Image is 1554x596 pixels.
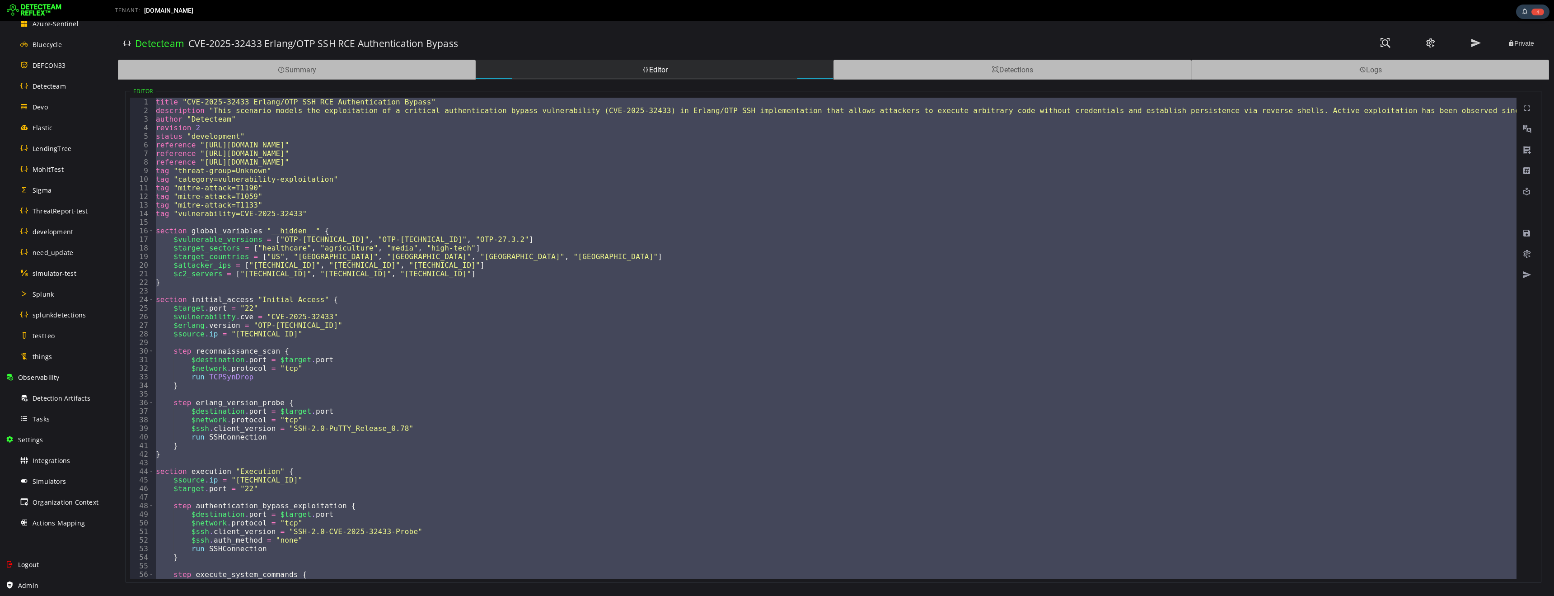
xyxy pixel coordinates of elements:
div: 15 [17,197,41,206]
span: testLeo [33,331,55,340]
img: Detecteam logo [7,3,61,18]
div: 50 [17,498,41,506]
div: 26 [17,292,41,300]
div: 17 [17,214,41,223]
span: development [33,227,73,236]
div: Task Notifications [1516,5,1549,19]
div: 2 [17,85,41,94]
div: 22 [17,257,41,266]
span: Toggle code folding, rows 16 through 22 [36,206,41,214]
span: Settings [18,435,43,444]
span: Private [1395,19,1421,26]
legend: Editor [17,66,43,74]
h3: CVE-2025-32433 Erlang/OTP SSH RCE Authentication Bypass [75,16,345,29]
span: simulator-test [33,269,76,278]
div: 52 [17,515,41,524]
div: 20 [17,240,41,249]
div: 23 [17,266,41,274]
div: 32 [17,343,41,352]
span: Sigma [33,186,51,194]
div: Editor [363,39,721,59]
div: 44 [17,446,41,455]
div: 39 [17,403,41,412]
div: 14 [17,189,41,197]
div: 8 [17,137,41,146]
div: 53 [17,524,41,532]
span: Actions Mapping [33,519,85,527]
button: Private [1385,17,1431,28]
span: MohitTest [33,165,64,174]
span: [DOMAIN_NAME] [144,7,194,14]
span: Splunk [33,290,54,298]
div: 54 [17,532,41,541]
div: 28 [17,309,41,317]
div: 9 [17,146,41,154]
div: Logs [1078,39,1436,59]
span: Toggle code folding, rows 44 through 67 [36,446,41,455]
div: 13 [17,180,41,189]
span: Detection Artifacts [33,394,90,402]
div: 25 [17,283,41,292]
span: Integrations [33,456,70,465]
div: 46 [17,464,41,472]
div: 51 [17,506,41,515]
div: 21 [17,249,41,257]
span: splunkdetections [33,311,86,319]
div: 27 [17,300,41,309]
span: LendingTree [33,144,71,153]
div: Summary [5,39,363,59]
div: 5 [17,111,41,120]
div: 43 [17,438,41,446]
h3: Detecteam [22,16,71,29]
span: need_update [33,248,73,257]
div: 36 [17,378,41,386]
span: TENANT: [115,7,140,14]
span: Simulators [33,477,66,486]
span: Observability [18,373,60,382]
span: Toggle code folding, rows 36 through 41 [36,378,41,386]
span: Admin [18,581,38,590]
div: 47 [17,472,41,481]
span: Elastic [33,123,52,132]
span: Organization Context [33,498,98,506]
span: Toggle code folding, rows 48 through 54 [36,481,41,489]
div: 38 [17,395,41,403]
div: 31 [17,335,41,343]
div: 40 [17,412,41,421]
div: 6 [17,120,41,128]
div: 56 [17,549,41,558]
div: 12 [17,171,41,180]
span: Toggle code folding, rows 24 through 42 [36,274,41,283]
div: 33 [17,352,41,360]
span: Toggle code folding, rows 56 through 60 [36,549,41,558]
div: 4 [17,103,41,111]
div: 7 [17,128,41,137]
div: 30 [17,326,41,335]
div: 11 [17,163,41,171]
div: 34 [17,360,41,369]
div: 24 [17,274,41,283]
div: 16 [17,206,41,214]
span: Tasks [33,415,50,423]
span: Azure-Sentinel [33,19,79,28]
div: 18 [17,223,41,232]
div: 29 [17,317,41,326]
span: Detecteam [33,82,66,90]
span: things [33,352,52,361]
div: 1 [17,77,41,85]
div: 48 [17,481,41,489]
div: 35 [17,369,41,378]
div: Detections [721,39,1078,59]
span: Devo [33,103,48,111]
div: 49 [17,489,41,498]
span: 4 [1531,9,1544,15]
span: Logout [18,560,39,569]
div: 57 [17,558,41,567]
div: 3 [17,94,41,103]
div: 55 [17,541,41,549]
div: 37 [17,386,41,395]
span: ThreatReport-test [33,207,88,215]
div: 10 [17,154,41,163]
div: 45 [17,455,41,464]
span: DEFCON33 [33,61,66,70]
